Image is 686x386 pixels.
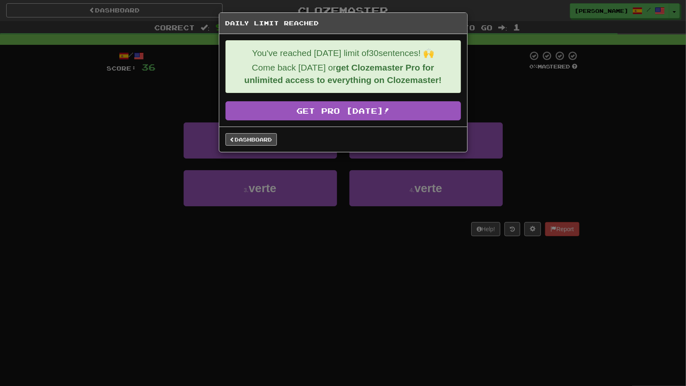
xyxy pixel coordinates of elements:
[225,133,277,146] a: Dashboard
[232,61,454,86] p: Come back [DATE] or
[244,63,441,85] strong: get Clozemaster Pro for unlimited access to everything on Clozemaster!
[225,19,461,27] h5: Daily Limit Reached
[225,101,461,120] a: Get Pro [DATE]!
[232,47,454,59] p: You've reached [DATE] limit of 30 sentences! 🙌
